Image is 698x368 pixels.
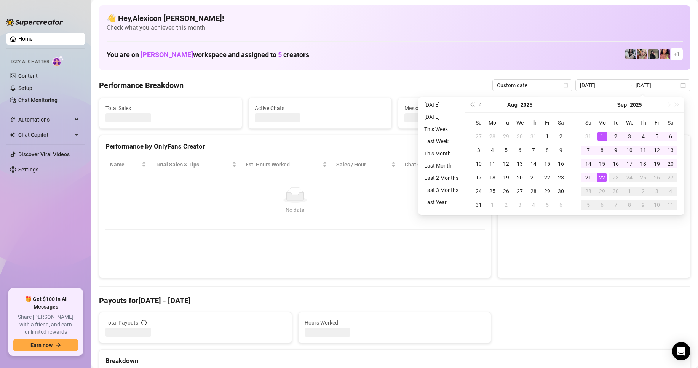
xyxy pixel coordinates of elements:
[13,314,78,336] span: Share [PERSON_NAME] with a friend, and earn unlimited rewards
[107,24,683,32] span: Check what you achieved this month
[336,160,390,169] span: Sales / Hour
[564,83,568,88] span: calendar
[626,82,633,88] span: swap-right
[18,36,33,42] a: Home
[625,49,636,59] img: Sadie
[107,51,309,59] h1: You are on workspace and assigned to creators
[332,157,400,172] th: Sales / Hour
[672,342,690,360] div: Open Intercom Messenger
[400,157,485,172] th: Chat Conversion
[637,49,647,59] img: Anna
[141,51,193,59] span: [PERSON_NAME]
[141,320,147,325] span: info-circle
[18,166,38,173] a: Settings
[255,104,385,112] span: Active Chats
[105,318,138,327] span: Total Payouts
[305,318,485,327] span: Hours Worked
[105,356,684,366] div: Breakdown
[18,114,72,126] span: Automations
[404,104,535,112] span: Messages Sent
[113,206,477,214] div: No data
[56,342,61,348] span: arrow-right
[11,58,49,66] span: Izzy AI Chatter
[497,80,568,91] span: Custom date
[155,160,230,169] span: Total Sales & Tips
[246,160,321,169] div: Est. Hours Worked
[13,296,78,310] span: 🎁 Get $100 in AI Messages
[99,80,184,91] h4: Performance Breakdown
[110,160,140,169] span: Name
[18,129,72,141] span: Chat Copilot
[660,49,670,59] img: GODDESS
[278,51,282,59] span: 5
[674,50,680,58] span: + 1
[6,18,63,26] img: logo-BBDzfeDw.svg
[13,339,78,351] button: Earn nowarrow-right
[105,141,485,152] div: Performance by OnlyFans Creator
[151,157,241,172] th: Total Sales & Tips
[636,81,679,90] input: End date
[107,13,683,24] h4: 👋 Hey, Alexicon [PERSON_NAME] !
[648,49,659,59] img: Anna
[580,81,623,90] input: Start date
[105,157,151,172] th: Name
[10,117,16,123] span: thunderbolt
[99,295,690,306] h4: Payouts for [DATE] - [DATE]
[405,160,474,169] span: Chat Conversion
[18,73,38,79] a: Content
[504,141,684,152] div: Sales by OnlyFans Creator
[105,104,236,112] span: Total Sales
[30,342,53,348] span: Earn now
[18,151,70,157] a: Discover Viral Videos
[626,82,633,88] span: to
[10,132,15,138] img: Chat Copilot
[18,85,32,91] a: Setup
[52,55,64,66] img: AI Chatter
[18,97,58,103] a: Chat Monitoring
